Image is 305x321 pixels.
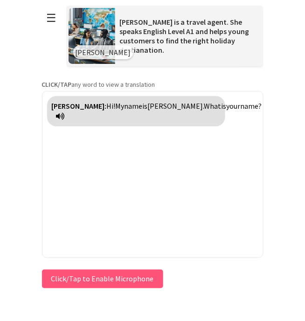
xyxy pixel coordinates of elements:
span: Hi! [107,101,116,111]
span: name? [241,101,262,111]
span: [PERSON_NAME] [76,48,131,57]
span: is [222,101,227,111]
span: What [204,101,222,111]
button: ☰ [42,6,62,30]
div: Click to translate [47,96,225,126]
img: Scenario Image [69,8,115,64]
button: Click/Tap to Enable Microphone [42,270,163,288]
span: your [227,101,241,111]
span: is [143,101,148,111]
strong: [PERSON_NAME]: [52,101,107,111]
span: My [116,101,125,111]
p: any word to view a translation [42,80,263,89]
span: name [125,101,143,111]
span: [PERSON_NAME]. [148,101,204,111]
span: [PERSON_NAME] is a travel agent. She speaks English Level A1 and helps young customers to find th... [120,17,250,55]
strong: CLICK/TAP [42,80,72,89]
